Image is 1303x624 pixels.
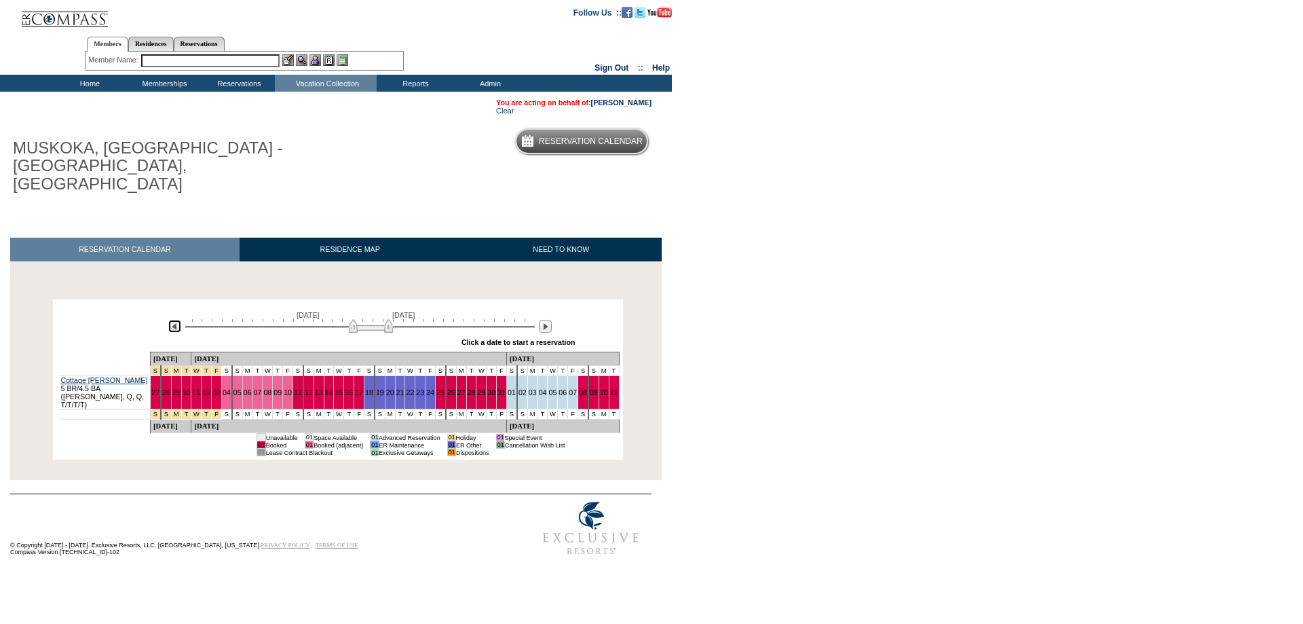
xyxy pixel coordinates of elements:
[539,137,643,146] h5: Reservation Calendar
[10,496,485,563] td: © Copyright [DATE] - [DATE]. Exclusive Resorts, LLC. [GEOGRAPHIC_DATA], [US_STATE]. Compass Versi...
[324,409,334,420] td: T
[314,409,324,420] td: M
[371,434,379,441] td: 01
[242,366,252,376] td: M
[223,388,231,397] a: 04
[261,542,310,549] a: PRIVACY POLICY
[568,366,578,376] td: F
[591,98,651,107] a: [PERSON_NAME]
[508,388,516,397] a: 01
[314,366,324,376] td: M
[558,409,568,420] td: T
[263,388,271,397] a: 08
[457,388,466,397] a: 27
[183,388,191,397] a: 30
[507,352,619,366] td: [DATE]
[635,7,645,16] a: Follow us on Twitter
[263,409,273,420] td: W
[324,366,334,376] td: T
[375,366,385,376] td: S
[548,409,558,420] td: W
[151,388,159,397] a: 27
[530,494,651,562] img: Exclusive Resorts
[385,409,395,420] td: M
[202,409,212,420] td: Independence Day 2026 - Saturday to Saturday
[456,366,466,376] td: M
[487,366,497,376] td: T
[405,409,415,420] td: W
[150,366,160,376] td: Independence Day 2026 - Saturday to Saturday
[162,388,170,397] a: 28
[297,311,320,319] span: [DATE]
[305,441,313,449] td: 01
[517,409,527,420] td: S
[303,409,314,420] td: S
[385,366,395,376] td: M
[588,366,599,376] td: S
[212,388,221,397] a: 03
[558,366,568,376] td: T
[128,37,174,51] a: Residences
[477,388,485,397] a: 29
[265,441,298,449] td: Booked
[466,409,476,420] td: T
[265,434,298,441] td: Unavailable
[647,7,672,16] a: Subscribe to our YouTube Channel
[599,409,609,420] td: M
[405,366,415,376] td: W
[202,366,212,376] td: Independence Day 2026 - Saturday to Saturday
[386,388,394,397] a: 20
[466,366,476,376] td: T
[496,441,504,449] td: 01
[371,441,379,449] td: 01
[273,409,283,420] td: T
[416,388,424,397] a: 23
[174,37,225,51] a: Reservations
[257,441,265,449] td: 01
[476,409,487,420] td: W
[191,352,507,366] td: [DATE]
[375,409,385,420] td: S
[252,366,263,376] td: T
[609,366,619,376] td: T
[294,388,302,397] a: 11
[456,449,489,456] td: Dispositions
[263,366,273,376] td: W
[527,366,537,376] td: M
[569,388,577,397] a: 07
[426,366,436,376] td: F
[456,409,466,420] td: M
[415,366,426,376] td: T
[126,75,200,92] td: Memberships
[316,542,358,549] a: TERMS OF USE
[337,54,348,66] img: b_calculator.gif
[354,366,364,376] td: F
[150,409,160,420] td: Independence Day 2026 - Saturday to Saturday
[172,388,181,397] a: 29
[283,366,293,376] td: F
[200,75,275,92] td: Reservations
[579,388,587,397] a: 08
[168,320,181,333] img: Previous
[334,409,344,420] td: W
[487,388,495,397] a: 30
[456,441,489,449] td: ER Other
[202,388,210,397] a: 02
[426,409,436,420] td: F
[497,409,507,420] td: F
[265,449,363,456] td: Lease Contract Blackout
[181,409,191,420] td: Independence Day 2026 - Saturday to Saturday
[315,388,323,397] a: 13
[610,388,618,397] a: 11
[518,388,527,397] a: 02
[293,409,303,420] td: S
[446,366,456,376] td: S
[379,434,440,441] td: Advanced Reservation
[171,409,181,420] td: Independence Day 2026 - Saturday to Saturday
[150,420,191,433] td: [DATE]
[504,441,565,449] td: Cancellation Wish List
[517,366,527,376] td: S
[496,98,651,107] span: You are acting on behalf of:
[305,388,313,397] a: 12
[436,388,445,397] a: 25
